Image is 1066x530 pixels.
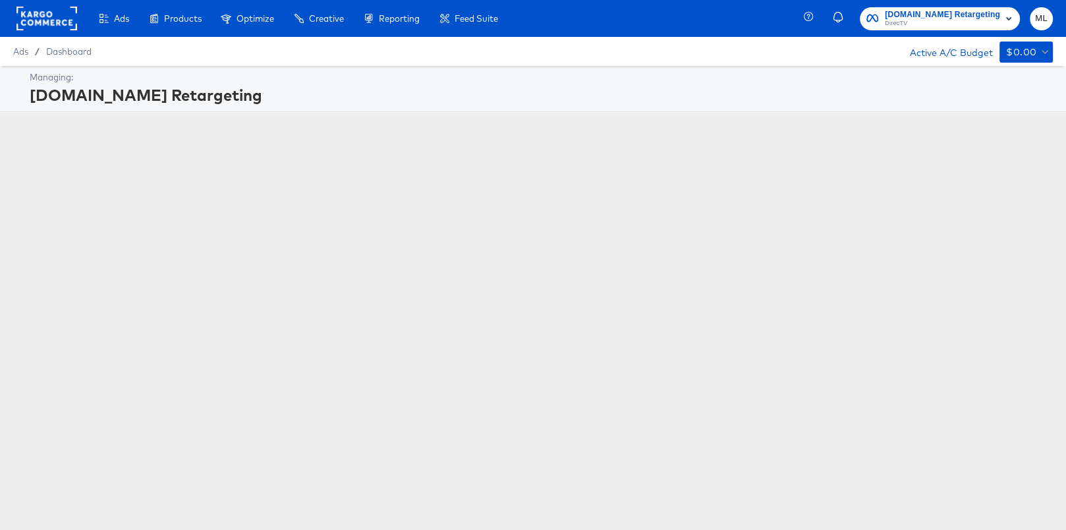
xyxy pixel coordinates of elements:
[455,13,498,24] span: Feed Suite
[46,46,92,57] a: Dashboard
[885,18,1000,29] span: DirecTV
[379,13,420,24] span: Reporting
[999,42,1053,63] button: $0.00
[309,13,344,24] span: Creative
[114,13,129,24] span: Ads
[28,46,46,57] span: /
[237,13,274,24] span: Optimize
[164,13,202,24] span: Products
[1035,11,1048,26] span: ML
[30,84,1050,106] div: [DOMAIN_NAME] Retargeting
[896,42,993,61] div: Active A/C Budget
[13,46,28,57] span: Ads
[30,71,1050,84] div: Managing:
[860,7,1020,30] button: [DOMAIN_NAME] RetargetingDirecTV
[1030,7,1053,30] button: ML
[885,8,1000,22] span: [DOMAIN_NAME] Retargeting
[1006,44,1036,61] div: $0.00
